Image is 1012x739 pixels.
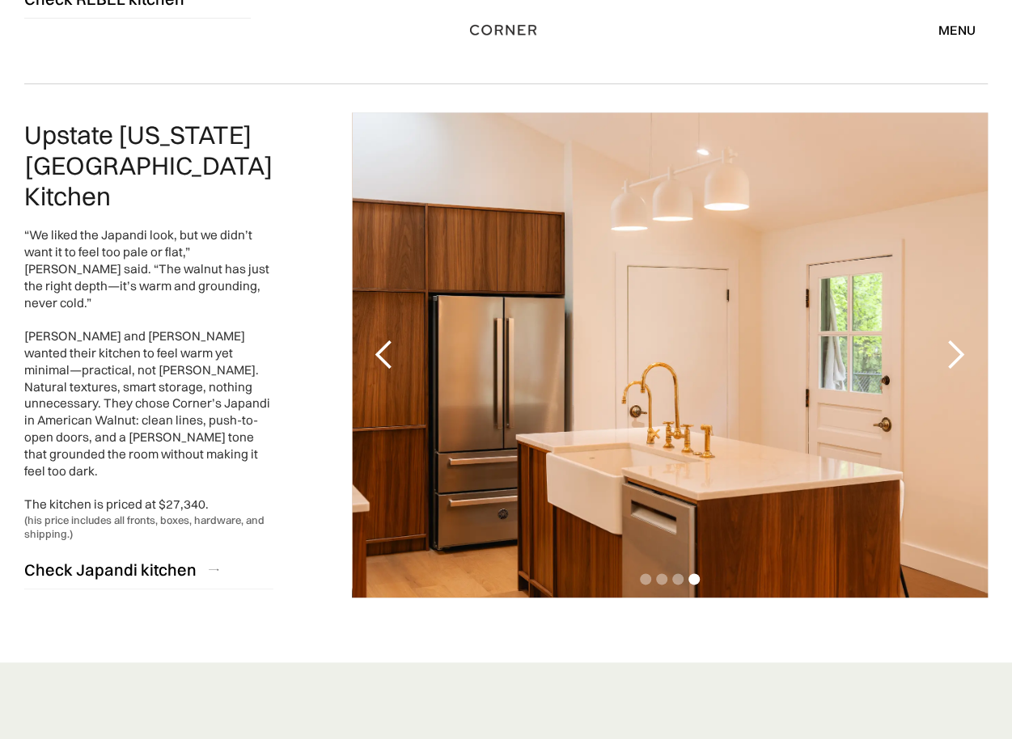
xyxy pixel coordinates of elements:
[24,559,197,581] div: Check Japandi kitchen
[640,573,651,585] div: Show slide 1 of 4
[24,227,273,513] div: “We liked the Japandi look, but we didn’t want it to feel too pale or flat,” [PERSON_NAME] said. ...
[352,112,417,598] div: previous slide
[352,112,988,598] div: carousel
[672,573,684,585] div: Show slide 3 of 4
[24,550,273,589] a: Check Japandi kitchen
[688,573,700,585] div: Show slide 4 of 4
[24,513,273,542] div: (his price includes all fronts, boxes, hardware, and shipping.)
[353,112,989,598] div: 4 of 4
[938,23,976,36] div: menu
[922,16,976,44] div: menu
[451,19,561,40] a: home
[656,573,667,585] div: Show slide 2 of 4
[24,120,273,211] h2: Upstate [US_STATE] [GEOGRAPHIC_DATA] Kitchen
[923,112,988,598] div: next slide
